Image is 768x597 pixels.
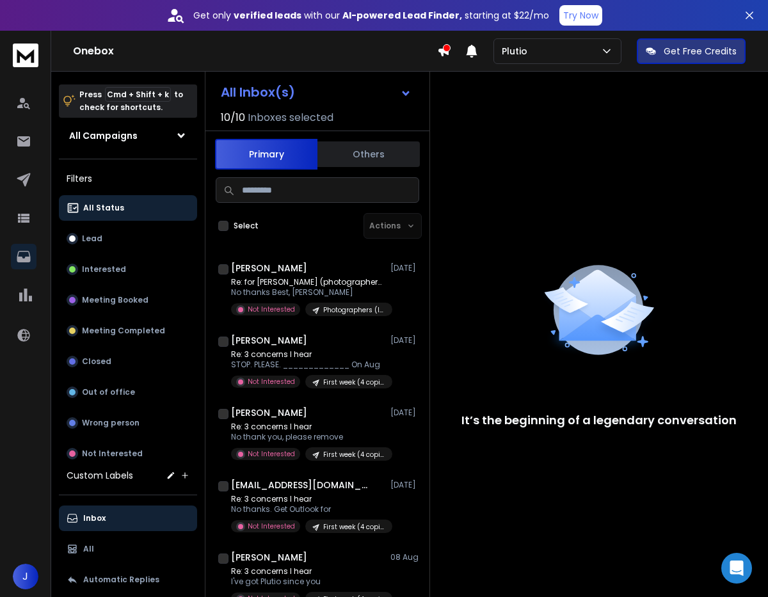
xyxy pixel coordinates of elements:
[248,110,333,125] h3: Inboxes selected
[248,449,295,459] p: Not Interested
[193,9,549,22] p: Get only with our starting at $22/mo
[231,277,385,287] p: Re: for [PERSON_NAME] (photographers only)
[231,479,372,491] h1: [EMAIL_ADDRESS][DOMAIN_NAME]
[83,513,106,523] p: Inbox
[323,305,385,315] p: Photographers (IG) ([US_STATE] [GEOGRAPHIC_DATA] Broad)
[82,387,135,397] p: Out of office
[59,441,197,466] button: Not Interested
[82,234,102,244] p: Lead
[234,9,301,22] strong: verified leads
[59,287,197,313] button: Meeting Booked
[231,360,385,370] p: STOP. PLEASE. _____________ On Aug
[211,79,422,105] button: All Inbox(s)
[67,469,133,482] h3: Custom Labels
[79,88,183,114] p: Press to check for shortcuts.
[82,449,143,459] p: Not Interested
[221,110,245,125] span: 10 / 10
[559,5,602,26] button: Try Now
[231,349,385,360] p: Re: 3 concerns I hear
[231,422,385,432] p: Re: 3 concerns I hear
[59,170,197,187] h3: Filters
[59,318,197,344] button: Meeting Completed
[231,577,385,587] p: I've got Plutio since you
[390,408,419,418] p: [DATE]
[69,129,138,142] h1: All Campaigns
[248,377,295,386] p: Not Interested
[59,379,197,405] button: Out of office
[83,575,159,585] p: Automatic Replies
[231,494,385,504] p: Re: 3 concerns I hear
[221,86,295,99] h1: All Inbox(s)
[82,418,140,428] p: Wrong person
[248,521,295,531] p: Not Interested
[664,45,737,58] p: Get Free Credits
[215,139,317,170] button: Primary
[231,432,385,442] p: No thank you, please remove
[82,264,126,275] p: Interested
[59,349,197,374] button: Closed
[82,326,165,336] p: Meeting Completed
[231,551,307,564] h1: [PERSON_NAME]
[59,410,197,436] button: Wrong person
[231,287,385,298] p: No thanks Best, [PERSON_NAME]
[105,87,171,102] span: Cmd + Shift + k
[59,567,197,593] button: Automatic Replies
[390,335,419,346] p: [DATE]
[231,262,307,275] h1: [PERSON_NAME]
[83,544,94,554] p: All
[231,406,307,419] h1: [PERSON_NAME]
[13,564,38,589] button: J
[563,9,598,22] p: Try Now
[502,45,532,58] p: Plutio
[83,203,124,213] p: All Status
[231,504,385,514] p: No thanks. Get Outlook for
[59,257,197,282] button: Interested
[82,295,148,305] p: Meeting Booked
[317,140,420,168] button: Others
[234,221,259,231] label: Select
[59,536,197,562] button: All
[390,263,419,273] p: [DATE]
[231,334,307,347] h1: [PERSON_NAME]
[13,44,38,67] img: logo
[59,505,197,531] button: Inbox
[390,480,419,490] p: [DATE]
[59,195,197,221] button: All Status
[248,305,295,314] p: Not Interested
[82,356,111,367] p: Closed
[231,566,385,577] p: Re: 3 concerns I hear
[390,552,419,562] p: 08 Aug
[59,226,197,251] button: Lead
[323,378,385,387] p: First week (4 copies test) same_subj
[637,38,746,64] button: Get Free Credits
[73,44,437,59] h1: Onebox
[461,411,737,429] p: It’s the beginning of a legendary conversation
[323,522,385,532] p: First week (4 copies test) same_subj
[342,9,462,22] strong: AI-powered Lead Finder,
[323,450,385,459] p: First week (4 copies test) same_subj
[59,123,197,148] button: All Campaigns
[721,553,752,584] div: Open Intercom Messenger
